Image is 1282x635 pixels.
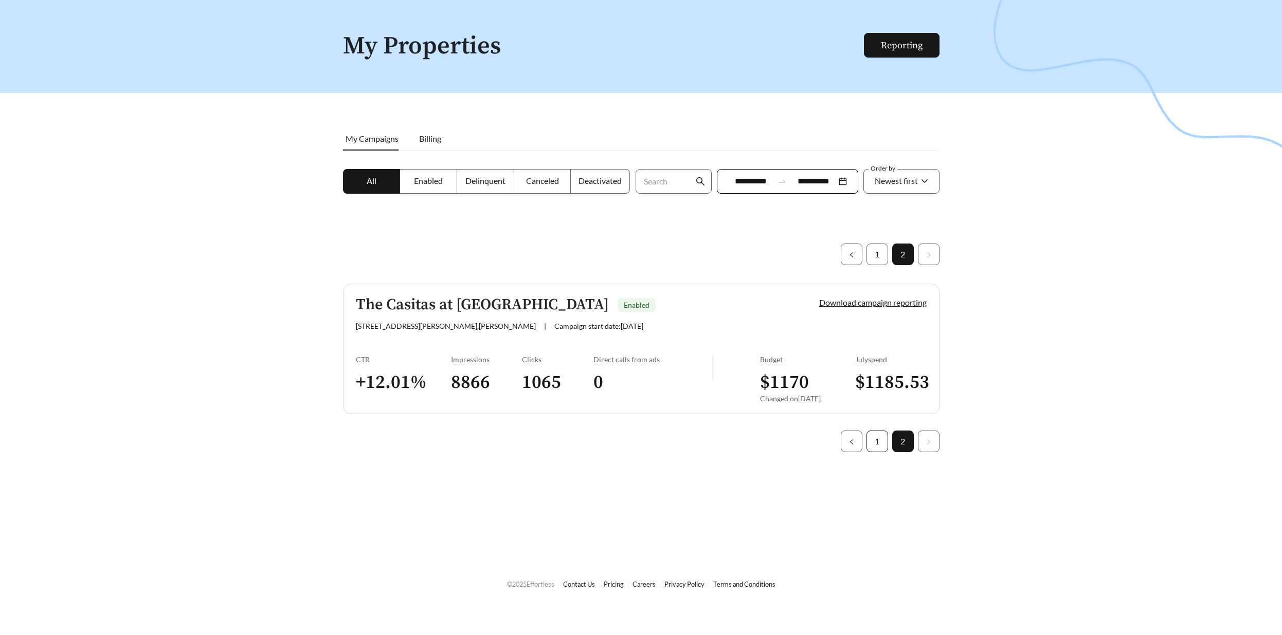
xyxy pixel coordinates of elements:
li: 1 [866,244,888,265]
span: [STREET_ADDRESS][PERSON_NAME] , [PERSON_NAME] [356,322,536,330]
li: Next Page [918,244,940,265]
span: Canceled [526,176,559,185]
button: Reporting [864,33,940,58]
span: Campaign start date: [DATE] [554,322,643,330]
div: Clicks [522,355,593,364]
span: right [926,252,932,258]
span: All [367,176,376,185]
div: CTR [356,355,451,364]
h3: 0 [593,371,712,394]
li: Next Page [918,431,940,452]
h3: $ 1170 [760,371,855,394]
span: search [696,177,705,186]
a: Download campaign reporting [819,297,927,307]
a: Reporting [881,40,923,51]
li: Previous Page [841,244,862,265]
div: July spend [855,355,927,364]
img: line [712,355,713,380]
span: Deactivated [579,176,622,185]
span: Billing [419,134,441,143]
span: to [778,177,787,186]
li: 2 [892,431,914,452]
a: 2 [893,431,913,452]
h3: 8866 [451,371,522,394]
button: right [918,244,940,265]
div: Direct calls from ads [593,355,712,364]
button: right [918,431,940,452]
a: 2 [893,244,913,265]
span: My Campaigns [346,134,399,143]
li: 2 [892,244,914,265]
button: left [841,431,862,452]
button: left [841,244,862,265]
a: The Casitas at [GEOGRAPHIC_DATA]Enabled[STREET_ADDRESS][PERSON_NAME],[PERSON_NAME]|Campaign start... [343,284,940,414]
h5: The Casitas at [GEOGRAPHIC_DATA] [356,296,609,313]
span: left [848,439,855,445]
span: Delinquent [465,176,505,185]
div: Budget [760,355,855,364]
h3: 1065 [522,371,593,394]
div: Changed on [DATE] [760,394,855,403]
span: Newest first [875,176,918,185]
span: right [926,439,932,445]
div: Impressions [451,355,522,364]
span: Enabled [624,301,649,309]
span: swap-right [778,177,787,186]
a: 1 [867,431,888,452]
span: | [544,322,546,330]
span: Enabled [414,176,443,185]
h1: My Properties [343,33,865,60]
h3: $ 1185.53 [855,371,927,394]
h3: + 12.01 % [356,371,451,394]
li: Previous Page [841,431,862,452]
a: 1 [867,244,888,265]
span: left [848,252,855,258]
li: 1 [866,431,888,452]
